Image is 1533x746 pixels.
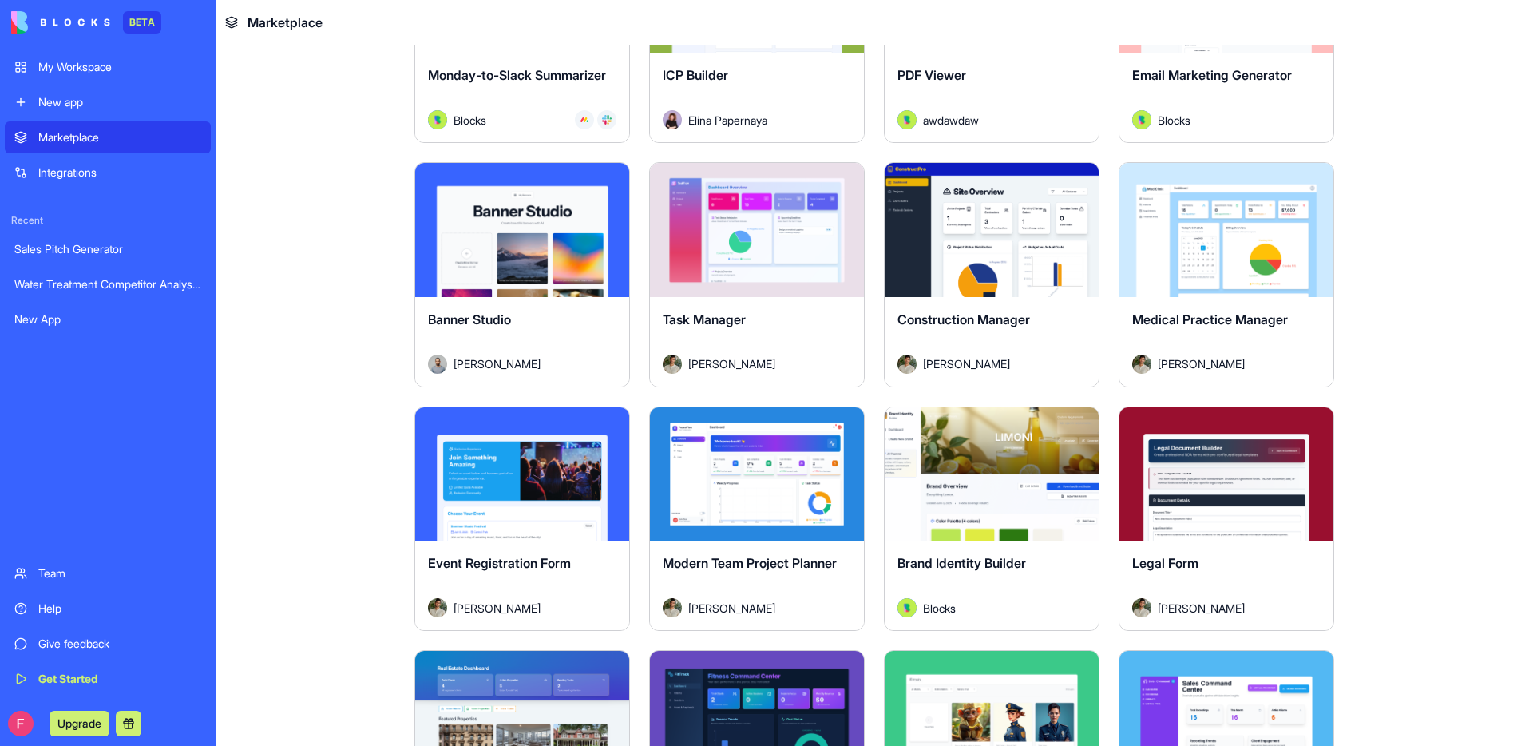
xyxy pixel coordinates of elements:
span: Construction Manager [897,311,1030,327]
img: Avatar [428,110,447,129]
a: Water Treatment Competitor Analysis Hub [5,268,211,300]
span: Elina Papernaya [688,112,767,129]
span: Email Marketing Generator [1132,67,1292,83]
img: Slack_i955cf.svg [602,115,612,125]
div: New App [14,311,201,327]
span: PDF Viewer [897,67,966,83]
span: Recent [5,214,211,227]
a: Team [5,558,211,589]
img: Avatar [897,110,917,129]
img: Avatar [897,355,917,374]
a: Sales Pitch Generator [5,233,211,265]
a: New app [5,86,211,118]
a: Get Started [5,663,211,695]
img: ACg8ocIhOEqzluk5mtQDASM2x2UUfkhw2FJd8jsnZJjpWDXTMy2jJg=s96-c [8,711,34,736]
a: Banner StudioAvatar[PERSON_NAME] [414,162,630,387]
span: Legal Form [1132,555,1198,571]
span: Blocks [1158,112,1190,129]
div: Help [38,601,201,617]
span: Brand Identity Builder [897,555,1026,571]
div: Integrations [38,165,201,181]
img: Avatar [1132,355,1151,374]
img: Avatar [428,355,447,374]
span: Monday-to-Slack Summarizer [428,67,606,83]
span: awdawdaw [923,112,979,129]
span: [PERSON_NAME] [688,355,775,372]
a: Help [5,593,211,625]
a: Brand Identity BuilderAvatarBlocks [884,407,1099,632]
a: New App [5,304,211,335]
a: Task ManagerAvatar[PERSON_NAME] [649,162,865,387]
div: Get Started [38,671,201,687]
img: Avatar [663,110,682,129]
img: Avatar [428,598,447,617]
span: [PERSON_NAME] [1158,600,1245,617]
span: Marketplace [248,13,323,32]
img: Avatar [663,355,682,374]
div: Sales Pitch Generator [14,241,201,257]
img: Monday_mgmdm1.svg [580,115,589,125]
button: Upgrade [50,711,109,736]
a: Integrations [5,157,211,188]
span: [PERSON_NAME] [454,355,541,372]
a: Legal FormAvatar[PERSON_NAME] [1119,407,1334,632]
div: Team [38,565,201,581]
a: BETA [11,11,161,34]
a: Construction ManagerAvatar[PERSON_NAME] [884,162,1099,387]
span: [PERSON_NAME] [923,355,1010,372]
img: Avatar [1132,598,1151,617]
span: [PERSON_NAME] [688,600,775,617]
span: [PERSON_NAME] [454,600,541,617]
div: BETA [123,11,161,34]
a: Modern Team Project PlannerAvatar[PERSON_NAME] [649,407,865,632]
div: New app [38,94,201,110]
a: Give feedback [5,628,211,660]
img: Avatar [663,598,682,617]
span: ICP Builder [663,67,728,83]
div: Give feedback [38,636,201,652]
a: Marketplace [5,121,211,153]
span: Banner Studio [428,311,511,327]
span: [PERSON_NAME] [1158,355,1245,372]
img: logo [11,11,110,34]
div: Water Treatment Competitor Analysis Hub [14,276,201,292]
img: Avatar [897,598,917,617]
img: Avatar [1132,110,1151,129]
span: Blocks [923,600,956,617]
span: Task Manager [663,311,746,327]
a: Event Registration FormAvatar[PERSON_NAME] [414,407,630,632]
span: Event Registration Form [428,555,571,571]
span: Medical Practice Manager [1132,311,1288,327]
span: Modern Team Project Planner [663,555,837,571]
span: Blocks [454,112,486,129]
a: My Workspace [5,51,211,83]
a: Medical Practice ManagerAvatar[PERSON_NAME] [1119,162,1334,387]
div: Marketplace [38,129,201,145]
div: My Workspace [38,59,201,75]
a: Upgrade [50,715,109,731]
